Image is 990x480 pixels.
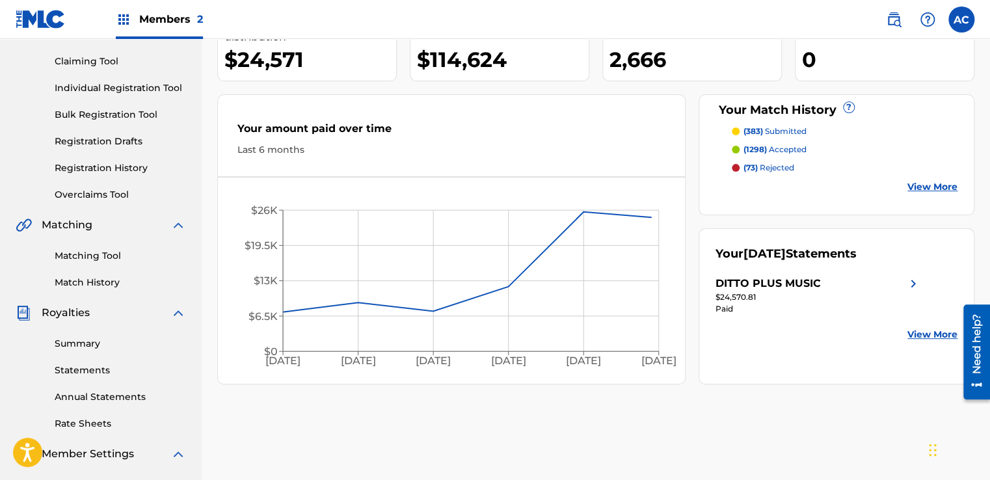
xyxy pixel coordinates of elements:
a: DITTO PLUS MUSICright chevron icon$24,570.81Paid [716,276,921,315]
tspan: [DATE] [491,354,526,367]
img: search [886,12,902,27]
a: (73) rejected [732,162,957,174]
div: $114,624 [417,45,589,74]
div: Help [915,7,941,33]
a: Matching Tool [55,249,186,263]
div: $24,570.81 [716,291,921,303]
span: Members [139,12,203,27]
span: (1298) [743,144,767,154]
span: [DATE] [743,247,786,261]
a: (1298) accepted [732,144,957,155]
iframe: Resource Center [954,300,990,405]
tspan: [DATE] [416,354,451,367]
a: Registration Drafts [55,135,186,148]
span: (383) [743,126,763,136]
p: rejected [743,162,794,174]
a: Statements [55,364,186,377]
p: submitted [743,126,807,137]
tspan: [DATE] [341,354,376,367]
tspan: $6.5K [248,310,278,323]
a: Annual Statements [55,390,186,404]
tspan: [DATE] [641,354,676,367]
a: Rate Sheets [55,417,186,431]
div: User Menu [948,7,974,33]
span: Member Settings [42,446,134,462]
div: $24,571 [224,45,396,74]
a: Claiming Tool [55,55,186,68]
a: Registration History [55,161,186,175]
a: Individual Registration Tool [55,81,186,95]
tspan: $26K [251,204,278,217]
div: 0 [802,45,974,74]
div: 2,666 [609,45,781,74]
img: help [920,12,935,27]
div: Last 6 months [237,143,665,157]
span: Royalties [42,305,90,321]
a: Public Search [881,7,907,33]
img: Matching [16,217,32,233]
img: expand [170,217,186,233]
tspan: [DATE] [566,354,601,367]
div: Your amount paid over time [237,121,665,143]
div: DITTO PLUS MUSIC [716,276,821,291]
a: View More [907,328,957,341]
a: Summary [55,337,186,351]
div: Paid [716,303,921,315]
img: MLC Logo [16,10,66,29]
p: accepted [743,144,807,155]
tspan: [DATE] [265,354,301,367]
a: Overclaims Tool [55,188,186,202]
div: Your Match History [716,101,957,119]
span: 2 [197,13,203,25]
a: Bulk Registration Tool [55,108,186,122]
img: Top Rightsholders [116,12,131,27]
a: (383) submitted [732,126,957,137]
tspan: $0 [264,345,278,358]
span: Matching [42,217,92,233]
img: expand [170,446,186,462]
iframe: Chat Widget [925,418,990,480]
img: right chevron icon [905,276,921,291]
span: (73) [743,163,758,172]
div: Your Statements [716,245,857,263]
img: expand [170,305,186,321]
a: Match History [55,276,186,289]
img: Royalties [16,305,31,321]
a: View More [907,180,957,194]
span: ? [844,102,854,113]
tspan: $19.5K [245,239,278,252]
div: Drag [929,431,937,470]
tspan: $13K [254,274,278,287]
